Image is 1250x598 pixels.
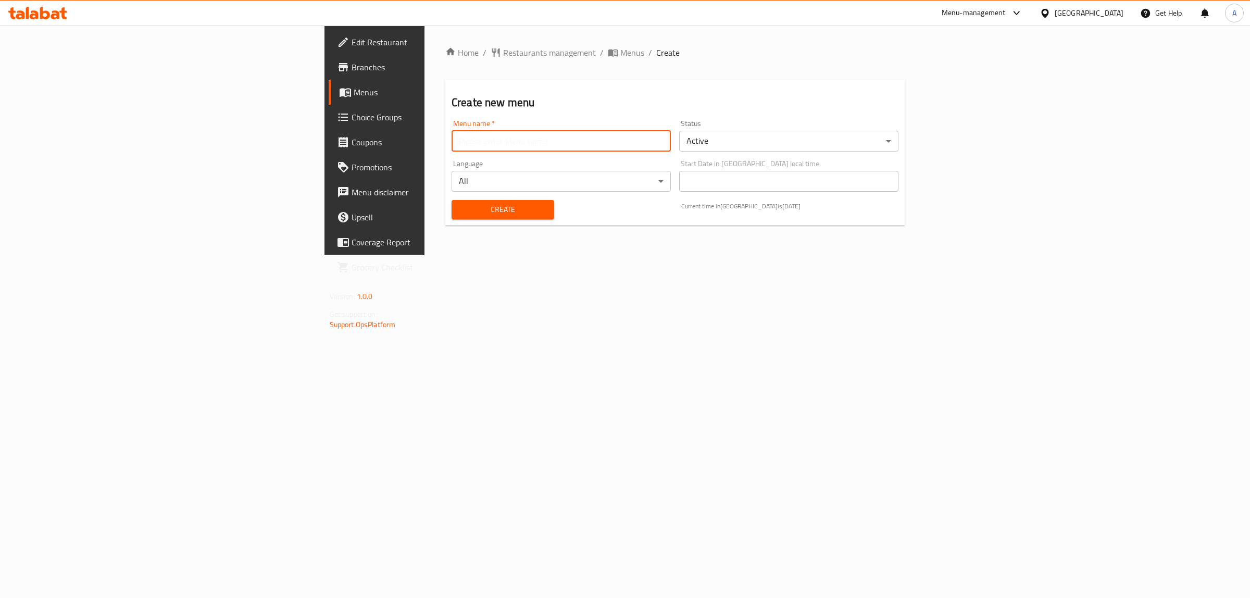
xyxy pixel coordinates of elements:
span: Upsell [352,211,525,223]
span: Edit Restaurant [352,36,525,48]
a: Grocery Checklist [329,255,533,280]
h2: Create new menu [452,95,898,110]
span: Get support on: [330,307,378,321]
span: Promotions [352,161,525,173]
a: Promotions [329,155,533,180]
span: Coupons [352,136,525,148]
a: Coverage Report [329,230,533,255]
span: Menus [354,86,525,98]
li: / [600,46,604,59]
span: A [1232,7,1236,19]
a: Support.OpsPlatform [330,318,396,331]
nav: breadcrumb [445,46,905,59]
li: / [648,46,652,59]
a: Menus [329,80,533,105]
span: Grocery Checklist [352,261,525,273]
a: Choice Groups [329,105,533,130]
span: Version: [330,290,355,303]
span: Coverage Report [352,236,525,248]
input: Please enter Menu name [452,131,671,152]
a: Edit Restaurant [329,30,533,55]
button: Create [452,200,554,219]
p: Current time in [GEOGRAPHIC_DATA] is [DATE] [681,202,898,211]
span: Menu disclaimer [352,186,525,198]
div: All [452,171,671,192]
span: Create [460,203,546,216]
span: 1.0.0 [357,290,373,303]
a: Restaurants management [491,46,596,59]
a: Coupons [329,130,533,155]
span: Branches [352,61,525,73]
span: Create [656,46,680,59]
div: [GEOGRAPHIC_DATA] [1055,7,1123,19]
div: Menu-management [942,7,1006,19]
div: Active [679,131,898,152]
span: Choice Groups [352,111,525,123]
a: Upsell [329,205,533,230]
a: Menus [608,46,644,59]
span: Restaurants management [503,46,596,59]
a: Menu disclaimer [329,180,533,205]
a: Branches [329,55,533,80]
span: Menus [620,46,644,59]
